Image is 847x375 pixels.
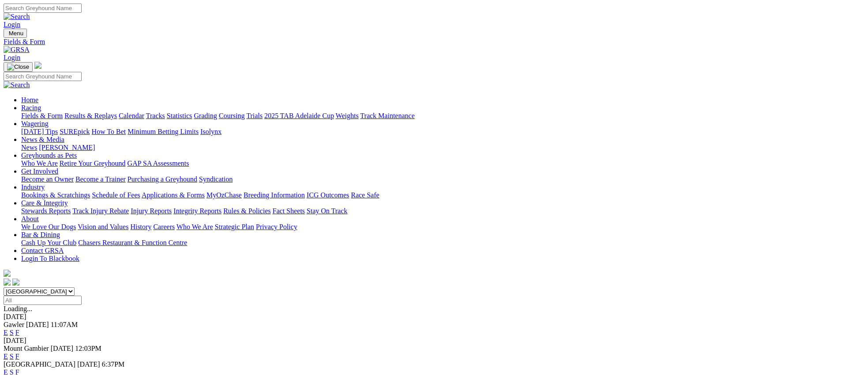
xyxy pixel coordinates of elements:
img: logo-grsa-white.png [34,62,41,69]
a: Results & Replays [64,112,117,119]
span: [DATE] [26,321,49,328]
a: Fact Sheets [273,207,305,215]
a: Industry [21,183,45,191]
a: Home [21,96,38,104]
a: Careers [153,223,175,230]
span: Gawler [4,321,24,328]
span: Mount Gambier [4,345,49,352]
a: [PERSON_NAME] [39,144,95,151]
a: Coursing [219,112,245,119]
a: Login [4,21,20,28]
a: Fields & Form [4,38,843,46]
a: Login [4,54,20,61]
a: Schedule of Fees [92,191,140,199]
a: Fields & Form [21,112,63,119]
a: GAP SA Assessments [127,160,189,167]
a: Retire Your Greyhound [60,160,126,167]
a: Become an Owner [21,175,74,183]
a: Trials [246,112,262,119]
a: Grading [194,112,217,119]
a: We Love Our Dogs [21,223,76,230]
div: Care & Integrity [21,207,843,215]
a: Contact GRSA [21,247,64,254]
input: Search [4,72,82,81]
a: 2025 TAB Adelaide Cup [264,112,334,119]
a: Stewards Reports [21,207,71,215]
a: Bookings & Scratchings [21,191,90,199]
a: Minimum Betting Limits [127,128,199,135]
a: F [15,329,19,336]
a: ICG Outcomes [307,191,349,199]
a: Purchasing a Greyhound [127,175,197,183]
img: facebook.svg [4,278,11,286]
a: Tracks [146,112,165,119]
a: Integrity Reports [173,207,221,215]
img: logo-grsa-white.png [4,270,11,277]
a: Calendar [119,112,144,119]
a: SUREpick [60,128,90,135]
img: GRSA [4,46,30,54]
a: Race Safe [351,191,379,199]
div: Bar & Dining [21,239,843,247]
a: MyOzChase [206,191,242,199]
span: Loading... [4,305,32,312]
a: Get Involved [21,167,58,175]
a: Injury Reports [131,207,172,215]
a: Become a Trainer [75,175,126,183]
a: S [10,329,14,336]
a: S [10,353,14,360]
a: Chasers Restaurant & Function Centre [78,239,187,246]
a: Stay On Track [307,207,347,215]
a: [DATE] Tips [21,128,58,135]
span: [GEOGRAPHIC_DATA] [4,360,75,368]
img: twitter.svg [12,278,19,286]
a: About [21,215,39,223]
a: Track Injury Rebate [72,207,129,215]
img: Search [4,13,30,21]
div: Get Involved [21,175,843,183]
div: Wagering [21,128,843,136]
a: Track Maintenance [360,112,415,119]
span: [DATE] [51,345,74,352]
div: About [21,223,843,231]
div: [DATE] [4,313,843,321]
a: F [15,353,19,360]
a: Isolynx [200,128,221,135]
a: Privacy Policy [256,223,297,230]
a: Bar & Dining [21,231,60,238]
a: News & Media [21,136,64,143]
input: Search [4,4,82,13]
a: Statistics [167,112,192,119]
input: Select date [4,296,82,305]
a: News [21,144,37,151]
a: Syndication [199,175,232,183]
a: E [4,353,8,360]
button: Toggle navigation [4,29,27,38]
a: Greyhounds as Pets [21,152,77,159]
a: Applications & Forms [142,191,205,199]
span: Menu [9,30,23,37]
a: Weights [336,112,359,119]
span: 6:37PM [102,360,125,368]
a: Wagering [21,120,49,127]
a: Login To Blackbook [21,255,79,262]
a: Care & Integrity [21,199,68,207]
div: Industry [21,191,843,199]
a: Strategic Plan [215,223,254,230]
button: Toggle navigation [4,62,33,72]
a: How To Bet [92,128,126,135]
img: Search [4,81,30,89]
img: Close [7,63,29,71]
div: Racing [21,112,843,120]
a: Who We Are [176,223,213,230]
div: [DATE] [4,337,843,345]
a: Cash Up Your Club [21,239,76,246]
div: News & Media [21,144,843,152]
a: History [130,223,151,230]
div: Greyhounds as Pets [21,160,843,167]
span: [DATE] [77,360,100,368]
a: Racing [21,104,41,111]
a: Who We Are [21,160,58,167]
a: Breeding Information [244,191,305,199]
